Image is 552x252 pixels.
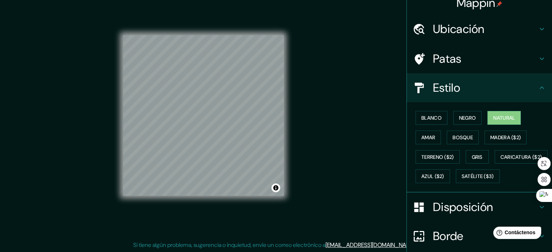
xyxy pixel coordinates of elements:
[456,169,500,183] button: Satélite ($3)
[433,21,484,37] font: Ubicación
[407,193,552,222] div: Disposición
[490,134,521,141] font: Madera ($2)
[421,154,454,160] font: Terreno ($2)
[416,169,450,183] button: Azul ($2)
[326,241,415,249] a: [EMAIL_ADDRESS][DOMAIN_NAME]
[484,131,527,144] button: Madera ($2)
[416,131,441,144] button: Amar
[493,115,515,121] font: Natural
[487,224,544,244] iframe: Lanzador de widgets de ayuda
[123,35,284,196] canvas: Mapa
[421,173,444,180] font: Azul ($2)
[407,222,552,251] div: Borde
[433,228,463,244] font: Borde
[466,150,489,164] button: Gris
[495,150,548,164] button: Caricatura ($2)
[407,15,552,44] div: Ubicación
[433,51,462,66] font: Patas
[459,115,476,121] font: Negro
[433,199,493,215] font: Disposición
[421,115,442,121] font: Blanco
[133,241,326,249] font: Si tiene algún problema, sugerencia o inquietud, envíe un correo electrónico a
[407,44,552,73] div: Patas
[453,111,482,125] button: Negro
[447,131,479,144] button: Bosque
[472,154,483,160] font: Gris
[407,73,552,102] div: Estilo
[421,134,435,141] font: Amar
[500,154,542,160] font: Caricatura ($2)
[433,80,460,95] font: Estilo
[462,173,494,180] font: Satélite ($3)
[487,111,521,125] button: Natural
[271,183,280,192] button: Activar o desactivar atribución
[453,134,473,141] font: Bosque
[416,111,447,125] button: Blanco
[496,1,502,7] img: pin-icon.png
[416,150,460,164] button: Terreno ($2)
